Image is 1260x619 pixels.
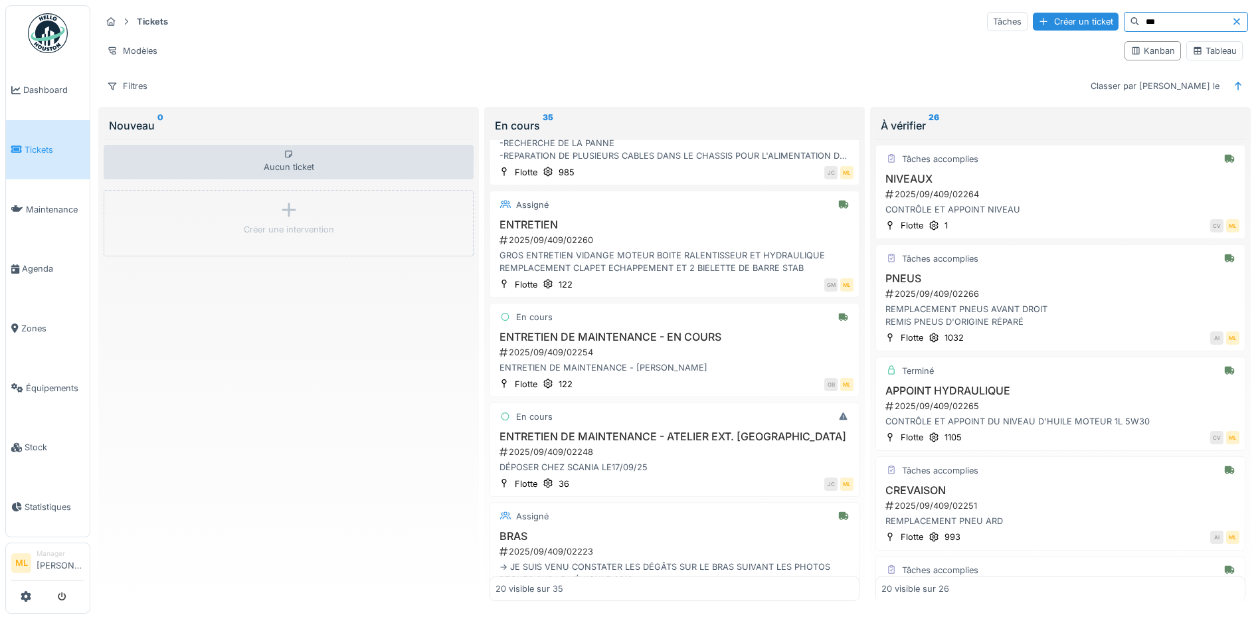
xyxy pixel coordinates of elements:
div: ML [1226,531,1239,544]
div: En cours [516,311,553,323]
div: JC [824,478,838,491]
div: Créer un ticket [1033,13,1119,31]
div: Tâches [987,12,1028,31]
a: Stock [6,418,90,478]
div: 122 [559,278,573,291]
strong: Tickets [132,15,173,28]
span: Stock [25,441,84,454]
span: Tickets [25,143,84,156]
div: 20 visible sur 26 [881,582,949,595]
h3: ENTRETIEN [495,219,854,231]
div: 2025/09/409/02265 [884,400,1239,412]
div: JC [824,166,838,179]
div: -> JE SUIS VENU CONSTATER LES DÉGÂTS SUR LE BRAS SUIVANT LES PHOTOS RECUES SUR LE VÉHICULE 3218 -... [495,561,854,586]
div: 36 [559,478,569,490]
div: DÉPOSER CHEZ SCANIA LE17/09/25 [495,461,854,474]
div: En cours [495,118,854,133]
div: GM [824,278,838,292]
sup: 26 [929,118,939,133]
div: 2025/09/409/02254 [498,346,854,359]
div: Tâches accomplies [902,564,978,576]
div: ENTRETIEN DE MAINTENANCE - [PERSON_NAME] [495,361,854,374]
span: Maintenance [26,203,84,216]
div: 1 [945,219,948,232]
div: Nouveau [109,118,468,133]
div: CONTRÔLE ET APPOINT NIVEAU [881,203,1239,216]
div: ML [840,378,854,391]
div: Tâches accomplies [902,252,978,265]
div: Flotte [901,219,923,232]
a: Tickets [6,120,90,180]
span: Équipements [26,382,84,395]
div: ML [840,278,854,292]
h3: NIVEAUX [881,173,1239,185]
h3: ENTRETIEN DE MAINTENANCE - ATELIER EXT. [GEOGRAPHIC_DATA] [495,430,854,443]
div: Flotte [515,378,537,391]
div: Kanban [1130,44,1175,57]
a: Agenda [6,239,90,299]
div: ML [840,166,854,179]
div: Assigné [516,199,549,211]
span: Dashboard [23,84,84,96]
div: Flotte [901,331,923,344]
div: 1105 [945,431,962,444]
div: Flotte [515,166,537,179]
div: 2025/09/409/02248 [498,446,854,458]
div: CV [1210,431,1223,444]
h3: APPOINT HYDRAULIQUE [881,385,1239,397]
div: Filtres [101,76,153,96]
div: Tâches accomplies [902,153,978,165]
span: Zones [21,322,84,335]
div: 122 [559,378,573,391]
h3: PNEUS [881,272,1239,285]
div: ML [1226,219,1239,232]
div: 1032 [945,331,964,344]
div: Aucun ticket [104,145,474,179]
div: Classer par [PERSON_NAME] le [1085,76,1225,96]
span: Agenda [22,262,84,275]
a: Maintenance [6,179,90,239]
div: 985 [559,166,575,179]
div: ML [1226,431,1239,444]
div: À vérifier [881,118,1240,133]
div: ML [840,478,854,491]
div: CV [1210,219,1223,232]
div: ML [1226,331,1239,345]
h3: CREVAISON [881,484,1239,497]
h3: BRAS [495,530,854,543]
a: Zones [6,299,90,359]
li: [PERSON_NAME] [37,549,84,577]
div: Assigné [516,510,549,523]
sup: 35 [543,118,553,133]
div: GROS ENTRETIEN VIDANGE MOTEUR BOITE RALENTISSEUR ET HYDRAULIQUE REMPLACEMENT CLAPET ECHAPPEMENT E... [495,249,854,274]
div: AI [1210,331,1223,345]
a: ML Manager[PERSON_NAME] [11,549,84,580]
div: 993 [945,531,960,543]
div: 2025/09/409/02223 [498,545,854,558]
div: Flotte [901,531,923,543]
img: Badge_color-CXgf-gQk.svg [28,13,68,53]
div: 2025/09/409/02251 [884,499,1239,512]
div: Flotte [901,431,923,444]
div: CONTRÔLE ET APPOINT DU NIVEAU D'HUILE MOTEUR 1L 5W30 [881,415,1239,428]
a: Statistiques [6,478,90,537]
div: Manager [37,549,84,559]
a: Équipements [6,358,90,418]
div: Flotte [515,278,537,291]
div: AI [1210,531,1223,544]
div: Tableau [1192,44,1237,57]
div: -RECHERCHE DE LA PANNE -REPARATION DE PLUSIEURS CABLES DANS LE CHASSIS POUR L'ALIMENTATION DU BIP... [495,137,854,162]
sup: 0 [157,118,163,133]
div: Flotte [515,478,537,490]
div: REMPLACEMENT PNEUS AVANT DROIT REMIS PNEUS D'ORIGINE RÉPARÉ [881,303,1239,328]
div: Modèles [101,41,163,60]
div: 2025/09/409/02264 [884,188,1239,201]
div: GB [824,378,838,391]
h3: ENTRETIEN DE MAINTENANCE - EN COURS [495,331,854,343]
a: Dashboard [6,60,90,120]
div: Tâches accomplies [902,464,978,477]
div: 20 visible sur 35 [495,582,563,595]
div: 2025/09/409/02266 [884,288,1239,300]
span: Statistiques [25,501,84,513]
div: 2025/09/409/02260 [498,234,854,246]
